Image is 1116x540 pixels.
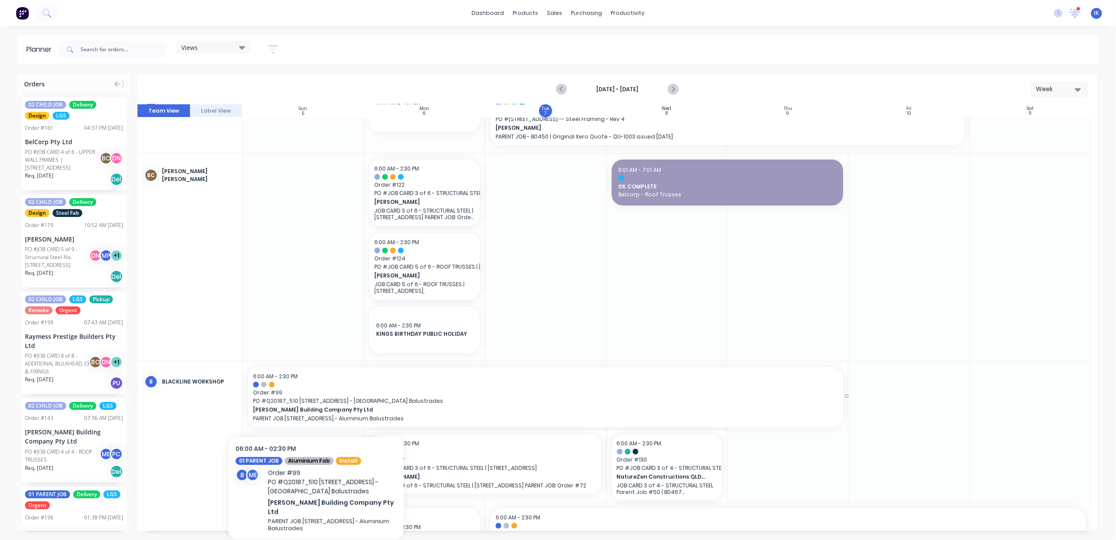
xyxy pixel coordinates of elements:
[665,111,668,116] div: 8
[84,221,123,229] div: 10:52 AM [DATE]
[25,101,66,109] span: 02 CHILD JOB
[84,514,123,522] div: 01:38 PM [DATE]
[374,238,419,246] span: 6:00 AM - 2:30 PM
[53,209,82,217] span: Steel Fab
[299,106,307,111] div: Sun
[253,373,298,380] span: 6:00 AM - 2:30 PM
[53,112,70,120] span: LGS
[906,106,912,111] div: Fri
[374,473,574,481] span: [PERSON_NAME]
[25,501,50,509] span: Urgent
[619,191,837,199] span: Belcorp - Roof Trusses
[162,378,235,386] div: BLACKLINE WORKSHOP
[374,181,475,189] span: Order # 122
[110,270,123,283] div: Del
[662,106,672,111] div: Wed
[542,7,567,20] div: sales
[376,322,421,329] span: 6:00 AM - 2:30 PM
[467,7,508,20] a: dashboard
[374,440,419,447] span: 6:00 AM - 2:30 PM
[619,166,662,174] span: 6:01 AM - 7:01 AM
[103,490,120,498] span: LGS
[25,124,53,132] div: Order # 161
[25,376,53,384] span: Req. [DATE]
[137,104,190,117] button: Team View
[84,319,123,327] div: 07:43 AM [DATE]
[144,169,158,182] div: BC
[69,101,96,109] span: Delivery
[606,7,649,20] div: productivity
[374,207,475,220] p: JOB CARD 3 of 6 - STRUCTURAL STEEL | [STREET_ADDRESS] PARENT JOB: Order #72
[253,415,838,422] p: PARENT JOB [STREET_ADDRESS] - Aluminium Balustrades
[181,43,198,52] span: Views
[1027,106,1034,111] div: Sat
[110,152,123,165] div: DN
[25,427,123,446] div: [PERSON_NAME] Building Company Pty Ltd
[89,249,102,262] div: DN
[26,44,56,55] div: Planner
[544,111,546,116] div: 7
[25,295,66,303] span: 02 CHILD JOB
[190,104,243,117] button: Label View
[89,295,113,303] span: Pickup
[25,172,53,180] span: Req. [DATE]
[253,397,838,405] span: PO # Q20187_510 [STREET_ADDRESS] - [GEOGRAPHIC_DATA] Balustrades
[496,514,540,521] span: 6:00 AM - 2:30 PM
[25,332,123,350] div: Raymess Prestige Builders Pty Ltd
[786,111,789,116] div: 9
[69,198,96,206] span: Delivery
[496,133,959,140] p: PARENT JOB - B0450 | Original Xero Quote - QU-1003 issued [DATE]
[110,355,123,369] div: + 1
[73,490,100,498] span: Delivery
[907,111,911,116] div: 10
[144,375,158,388] div: B
[25,137,123,146] div: BelCorp Pty Ltd
[1029,111,1032,116] div: 11
[56,306,81,314] span: Urgent
[81,41,167,58] input: Search for orders...
[25,352,92,376] div: PO #JOB CARD 8 of 8 - ADDITIONAL BULKHEAD, CP & FIXINGS
[302,111,304,116] div: 5
[374,281,475,294] p: JOB CARD 5 of 6 - ROOF TRUSSES | [STREET_ADDRESS],
[253,406,780,414] span: [PERSON_NAME] Building Company Pty Ltd
[110,377,123,390] div: PU
[99,249,113,262] div: MP
[110,173,123,186] div: Del
[162,167,235,183] div: [PERSON_NAME] [PERSON_NAME]
[374,482,596,489] p: JOB CARD 3 of 6 - STRUCTURAL STEEL | [STREET_ADDRESS] PARENT JOB: Order #72
[496,530,1081,538] span: Order # 98
[25,402,66,410] span: 02 CHILD JOB
[25,269,53,277] span: Req. [DATE]
[374,272,465,280] span: [PERSON_NAME]
[25,112,49,120] span: Design
[1031,82,1088,97] button: Week
[89,355,102,369] div: BC
[25,448,102,464] div: PO #JOB CARD 4 of 4 - ROOF TRUSSES
[25,198,66,206] span: 02 CHILD JOB
[374,165,419,172] span: 6:00 AM - 2:30 PM
[617,440,662,447] span: 6:00 AM - 2:30 PM
[25,148,102,172] div: PO #JOB CARD 4 of 6 - UPPER WALL FRAMES | [STREET_ADDRESS]
[99,152,113,165] div: BC
[376,523,421,531] span: 6:00 AM - 2:30 PM
[25,245,92,269] div: PO #JOB CARD 5 of 9 - Structural Steel No.[STREET_ADDRESS]
[99,448,113,461] div: ME
[84,124,123,132] div: 04:37 PM [DATE]
[508,7,542,20] div: products
[374,189,475,197] span: PO # JOB CARD 3 of 6 - STRUCTURAL STEEL | [STREET_ADDRESS]
[617,473,707,481] span: NatureZen Constructions QLD Pty Ltd
[110,465,123,478] div: Del
[374,263,475,271] span: PO # JOB CARD 5 of 6 - ROOF TRUSSES | [STREET_ADDRESS],
[25,209,49,217] span: Design
[99,402,116,410] span: LGS
[69,402,96,410] span: Delivery
[422,111,426,116] div: 6
[25,464,53,472] span: Req. [DATE]
[110,448,123,461] div: PC
[419,106,429,111] div: Mon
[617,482,717,495] p: JOB CARD 3 of 4 - STRUCTURAL STEEL Parent Job #50 | B0467 Transferred from Xero Quote QU-1063
[25,414,53,422] div: Order # 143
[25,514,53,522] div: Order # 196
[24,79,45,89] span: Orders
[574,85,661,93] strong: [DATE] - [DATE]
